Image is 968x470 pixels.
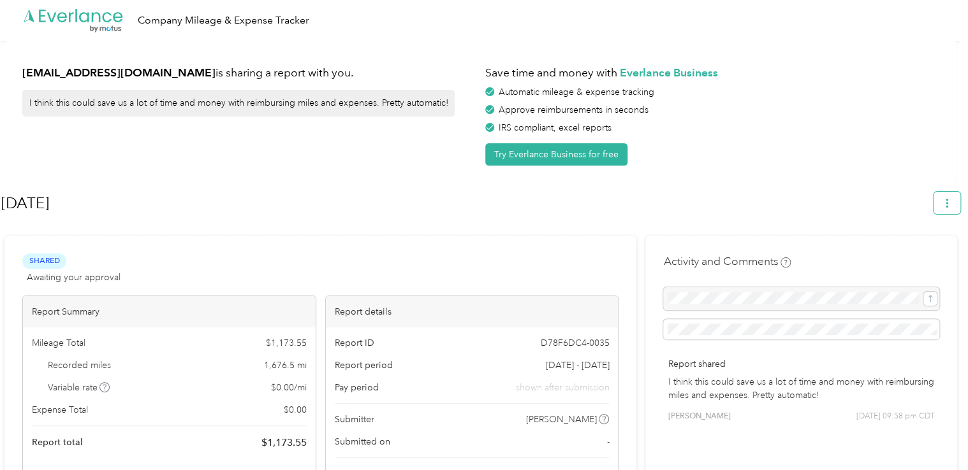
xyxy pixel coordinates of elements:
span: $ 0.00 / mi [271,381,307,394]
p: I think this could save us a lot of time and money with reimbursing miles and expenses. Pretty au... [668,375,935,402]
span: Report total [32,436,83,449]
span: $ 0.00 [284,403,307,417]
span: Variable rate [48,381,110,394]
span: Report period [335,359,393,372]
span: 1,676.5 mi [264,359,307,372]
span: - [606,435,609,448]
span: Automatic mileage & expense tracking [499,87,654,97]
div: Report details [326,296,619,327]
span: Submitted on [335,435,390,448]
h1: Save time and money with [485,65,939,81]
span: Mileage Total [32,336,85,350]
div: I think this could save us a lot of time and money with reimbursing miles and expenses. Pretty au... [22,90,455,117]
span: [PERSON_NAME] [526,413,597,426]
span: shown after submission [515,381,609,394]
span: [DATE] - [DATE] [545,359,609,372]
strong: Everlance Business [620,66,718,79]
span: Pay period [335,381,379,394]
span: D78F6DC4-0035 [540,336,609,350]
h4: Activity and Comments [663,253,791,269]
h1: is sharing a report with you. [22,65,476,81]
div: Company Mileage & Expense Tracker [138,13,309,29]
div: Report Summary [23,296,316,327]
span: Approve reimbursements in seconds [499,104,649,115]
span: Recorded miles [48,359,111,372]
h1: Aug 2025 [1,188,925,218]
strong: [EMAIL_ADDRESS][DOMAIN_NAME] [22,66,216,79]
span: $ 1,173.55 [266,336,307,350]
span: Submitter [335,413,374,426]
span: IRS compliant, excel reports [499,122,612,133]
p: Report shared [668,357,935,371]
span: $ 1,173.55 [261,435,307,450]
span: Shared [22,253,66,268]
span: Awaiting your approval [27,271,121,284]
span: Report ID [335,336,374,350]
button: Try Everlance Business for free [485,143,627,166]
span: Expense Total [32,403,88,417]
span: [PERSON_NAME] [668,411,730,422]
span: [DATE] 09:58 pm CDT [856,411,935,422]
